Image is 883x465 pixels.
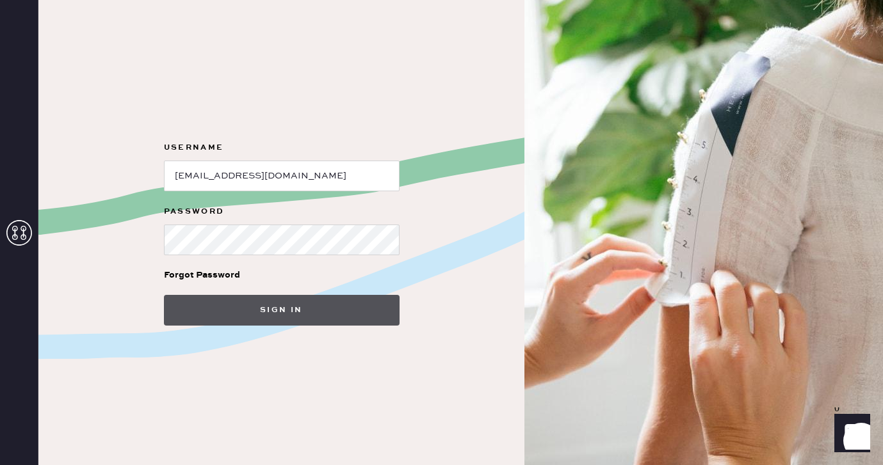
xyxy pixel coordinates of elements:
[164,204,400,219] label: Password
[822,407,877,462] iframe: Front Chat
[164,295,400,326] button: Sign in
[164,140,400,155] label: Username
[164,255,240,295] a: Forgot Password
[164,161,400,191] input: e.g. john@doe.com
[164,268,240,282] div: Forgot Password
